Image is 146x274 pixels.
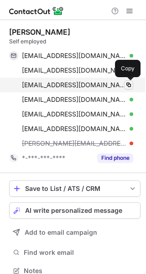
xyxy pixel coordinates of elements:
[22,139,126,148] span: [PERSON_NAME][EMAIL_ADDRESS][DOMAIN_NAME]
[22,52,126,60] span: [EMAIL_ADDRESS][DOMAIN_NAME]
[22,125,126,133] span: [EMAIL_ADDRESS][DOMAIN_NAME]
[25,185,125,192] div: Save to List / ATS / CRM
[25,229,97,236] span: Add to email campaign
[9,180,141,197] button: save-profile-one-click
[9,37,141,46] div: Self employed
[22,95,126,104] span: [EMAIL_ADDRESS][DOMAIN_NAME]
[22,66,126,74] span: [EMAIL_ADDRESS][DOMAIN_NAME]
[97,153,133,163] button: Reveal Button
[22,81,126,89] span: [EMAIL_ADDRESS][DOMAIN_NAME]
[24,248,137,257] span: Find work email
[22,110,126,118] span: [EMAIL_ADDRESS][DOMAIN_NAME]
[9,224,141,241] button: Add to email campaign
[25,207,122,214] span: AI write personalized message
[9,202,141,219] button: AI write personalized message
[9,27,70,37] div: [PERSON_NAME]
[9,5,64,16] img: ContactOut v5.3.10
[9,246,141,259] button: Find work email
